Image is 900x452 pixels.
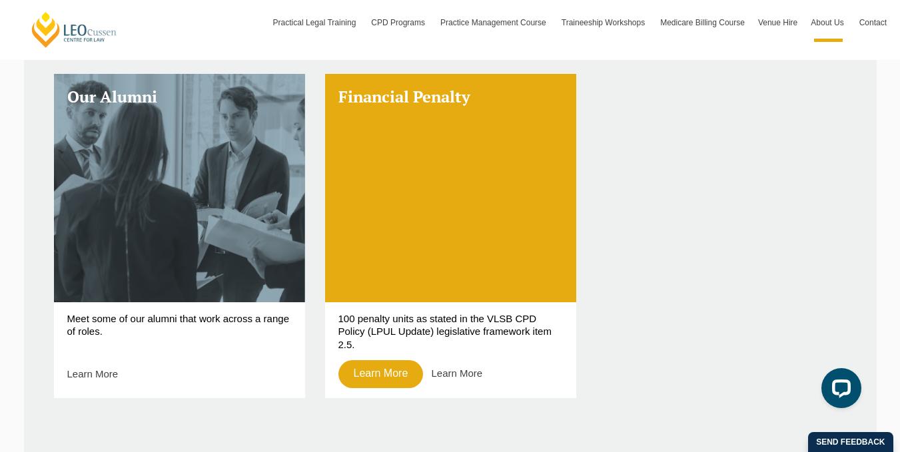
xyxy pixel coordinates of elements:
[434,3,555,42] a: Practice Management Course
[751,3,804,42] a: Venue Hire
[364,3,434,42] a: CPD Programs
[266,3,365,42] a: Practical Legal Training
[30,11,119,49] a: [PERSON_NAME] Centre for Law
[54,74,305,302] a: Our Alumni
[325,74,576,302] a: Financial Penalty
[853,3,893,42] a: Contact
[654,3,751,42] a: Medicare Billing Course
[67,312,292,349] p: Meet some of our alumni that work across a range of roles.
[811,363,867,419] iframe: LiveChat chat widget
[338,360,424,388] a: Learn More
[555,3,654,42] a: Traineeship Workshops
[338,87,563,107] h3: Financial Penalty
[67,87,292,107] h3: Our Alumni
[338,312,563,349] p: 100 penalty units as stated in the VLSB CPD Policy (LPUL Update) legislative framework item 2.5.
[432,367,483,379] a: Learn More
[804,3,852,42] a: About Us
[67,368,119,379] a: Learn More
